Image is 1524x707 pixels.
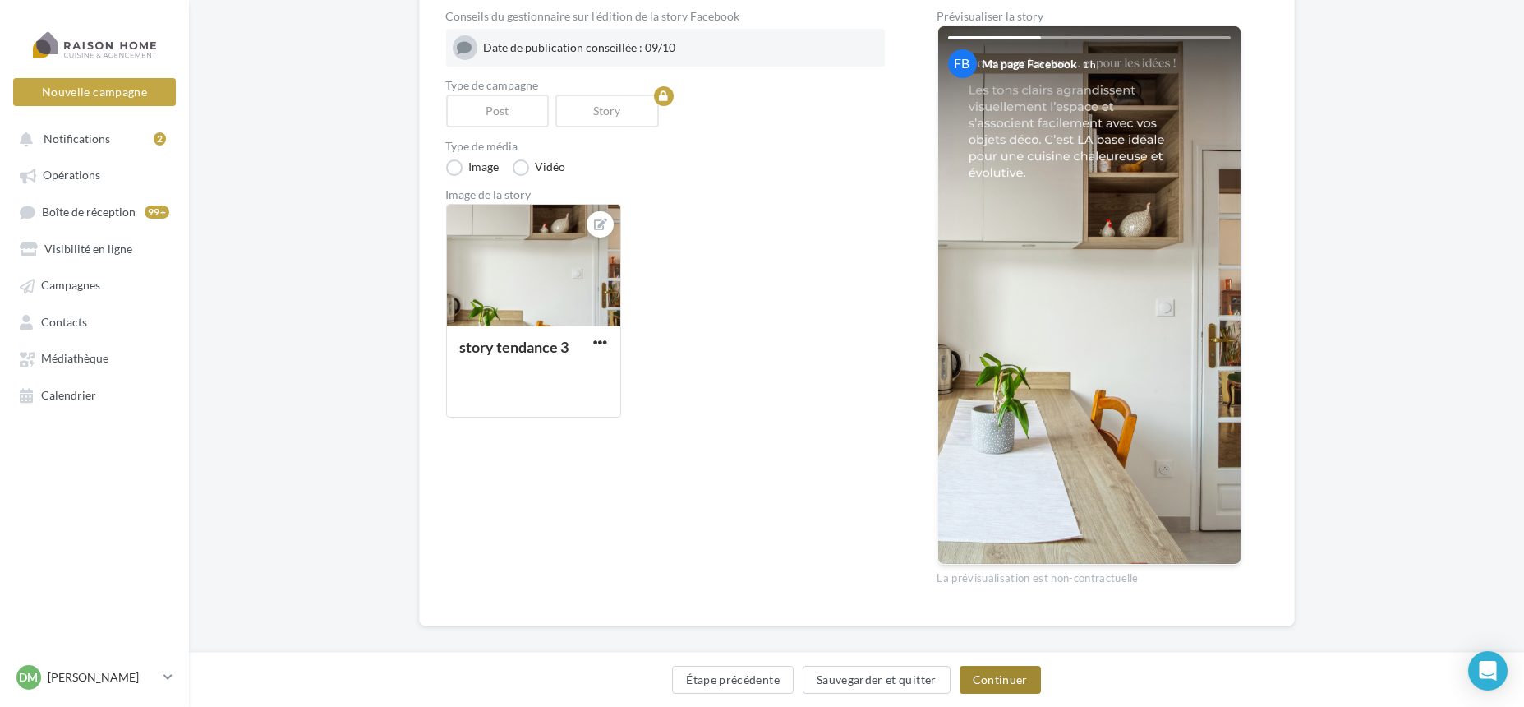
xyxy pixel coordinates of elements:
div: 2 [154,132,166,146]
div: Date de publication conseillée : 09/10 [484,39,878,56]
div: 1 h [1084,58,1097,72]
button: Nouvelle campagne [13,78,176,106]
span: Boîte de réception [42,205,136,219]
div: Conseils du gestionnaire sur l'édition de la story Facebook [446,11,885,22]
label: Type de média [446,141,885,152]
div: FB [948,49,977,78]
label: Type de campagne [446,80,885,91]
a: Boîte de réception99+ [10,196,179,227]
a: Opérations [10,159,179,189]
span: DM [20,669,39,686]
label: Vidéo [513,159,566,176]
div: Image de la story [446,189,885,201]
div: Prévisualiser la story [937,11,1241,22]
a: Calendrier [10,380,179,409]
button: Sauvegarder et quitter [803,666,951,694]
div: story tendance 3 [460,338,569,356]
a: Médiathèque [10,343,179,372]
button: Notifications 2 [10,123,173,153]
span: Opérations [43,169,100,183]
button: Continuer [960,666,1041,694]
img: Your Facebook story preview [938,26,1241,564]
span: Contacts [41,315,87,329]
a: Campagnes [10,270,179,299]
a: Contacts [10,307,179,336]
label: Image [446,159,500,176]
div: Open Intercom Messenger [1468,651,1508,691]
span: Campagnes [41,279,100,293]
div: La prévisualisation est non-contractuelle [937,565,1241,586]
span: Notifications [44,132,110,146]
span: Visibilité en ligne [44,242,132,256]
span: Calendrier [41,388,96,402]
a: DM [PERSON_NAME] [13,662,176,693]
span: Médiathèque [41,352,108,366]
p: [PERSON_NAME] [48,669,157,686]
div: 99+ [145,206,169,219]
a: Visibilité en ligne [10,233,179,263]
button: Étape précédente [672,666,794,694]
div: Ma page Facebook [983,56,1078,72]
